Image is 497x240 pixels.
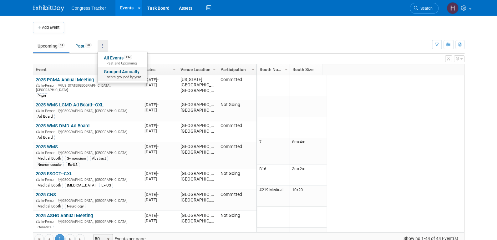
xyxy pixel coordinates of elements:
[157,192,159,197] span: -
[36,135,55,140] div: Ad Board
[65,204,85,209] div: Neurology
[65,156,88,161] div: Symposium
[157,144,159,149] span: -
[36,156,63,161] div: Medical Booth
[145,82,175,88] div: [DATE]
[41,109,57,113] span: In-Person
[145,107,175,113] div: [DATE]
[124,55,132,59] span: 142
[41,130,57,134] span: In-Person
[36,199,40,202] img: In-Person Event
[41,199,57,203] span: In-Person
[99,183,113,188] div: Ex-US
[145,149,175,155] div: [DATE]
[36,108,139,113] div: [GEOGRAPHIC_DATA], [GEOGRAPHIC_DATA]
[36,219,139,224] div: [GEOGRAPHIC_DATA], [GEOGRAPHIC_DATA]
[145,213,175,218] div: [DATE]
[36,83,139,92] div: [US_STATE][GEOGRAPHIC_DATA], [GEOGRAPHIC_DATA]
[218,121,256,142] td: Committed
[41,178,57,182] span: In-Person
[145,77,175,82] div: [DATE]
[257,165,290,186] td: B16
[260,64,286,75] a: Booth Number
[178,100,218,121] td: [GEOGRAPHIC_DATA], [GEOGRAPHIC_DATA]
[36,123,89,129] a: 2025 WMS DMD Ad Board
[410,3,439,14] a: Search
[218,211,256,232] td: Not Going
[36,171,72,176] a: 2025 ESGCT--CXL
[157,171,159,176] span: -
[33,22,64,33] button: Add Event
[292,64,322,75] a: Booth Size
[418,6,433,11] span: Search
[178,169,218,190] td: [GEOGRAPHIC_DATA], [GEOGRAPHIC_DATA]
[145,128,175,134] div: [DATE]
[36,64,138,75] a: Event
[218,169,256,190] td: Not Going
[36,114,55,119] div: Ad Board
[72,6,106,11] span: Congress Tracker
[145,218,175,223] div: [DATE]
[178,75,218,100] td: [US_STATE][GEOGRAPHIC_DATA], [GEOGRAPHIC_DATA]
[36,183,63,188] div: Medical Booth
[178,142,218,169] td: [GEOGRAPHIC_DATA], [GEOGRAPHIC_DATA]
[36,225,53,230] div: Genetics
[36,144,58,150] a: 2025 WMS
[218,75,256,100] td: Committed
[36,198,139,203] div: [GEOGRAPHIC_DATA], [GEOGRAPHIC_DATA]
[41,220,57,224] span: In-Person
[36,102,104,108] a: 2025 WMS LGMD Ad Board--CXL
[65,183,97,188] div: [MEDICAL_DATA]
[104,75,141,80] span: Events grouped by year
[33,40,69,52] a: Upcoming44
[157,77,159,82] span: -
[218,190,256,211] td: Committed
[145,123,175,128] div: [DATE]
[98,67,147,81] a: Grouped AnnuallyEvents grouped by year
[221,64,252,75] a: Participation
[157,102,159,107] span: -
[178,121,218,142] td: [GEOGRAPHIC_DATA], [GEOGRAPHIC_DATA]
[145,102,175,107] div: [DATE]
[145,192,175,197] div: [DATE]
[36,130,40,133] img: In-Person Event
[212,67,217,72] span: Column Settings
[104,61,141,66] span: Past and Upcoming
[178,190,218,211] td: [GEOGRAPHIC_DATA], [GEOGRAPHIC_DATA]
[180,64,214,75] a: Venue Location
[71,40,96,52] a: Past98
[33,5,64,12] img: ExhibitDay
[218,100,256,121] td: Not Going
[58,43,65,48] span: 44
[218,142,256,169] td: Committed
[36,150,139,155] div: [GEOGRAPHIC_DATA], [GEOGRAPHIC_DATA]
[145,64,174,75] a: Dates
[157,123,159,128] span: -
[320,64,327,74] a: Column Settings
[284,67,289,72] span: Column Settings
[36,129,139,134] div: [GEOGRAPHIC_DATA], [GEOGRAPHIC_DATA]
[283,64,290,74] a: Column Settings
[36,151,40,154] img: In-Person Event
[36,204,63,209] div: Medical Booth
[145,176,175,181] div: [DATE]
[290,186,327,207] td: 10x20
[447,2,459,14] img: Heather Jones
[36,77,94,83] a: 2025 PCMA Annual Meeting
[98,54,147,67] a: All Events142 Past and Upcoming
[36,93,48,98] div: Payer
[41,84,57,88] span: In-Person
[36,178,40,181] img: In-Person Event
[321,67,326,72] span: Column Settings
[66,162,79,167] div: Ex-US
[41,151,57,155] span: In-Person
[157,213,159,218] span: -
[145,144,175,149] div: [DATE]
[36,84,40,87] img: In-Person Event
[257,138,290,165] td: 7
[36,213,93,218] a: 2025 ASHG Annual Meeting
[250,64,256,74] a: Column Settings
[36,192,56,197] a: 2025 CNS
[171,64,178,74] a: Column Settings
[145,197,175,202] div: [DATE]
